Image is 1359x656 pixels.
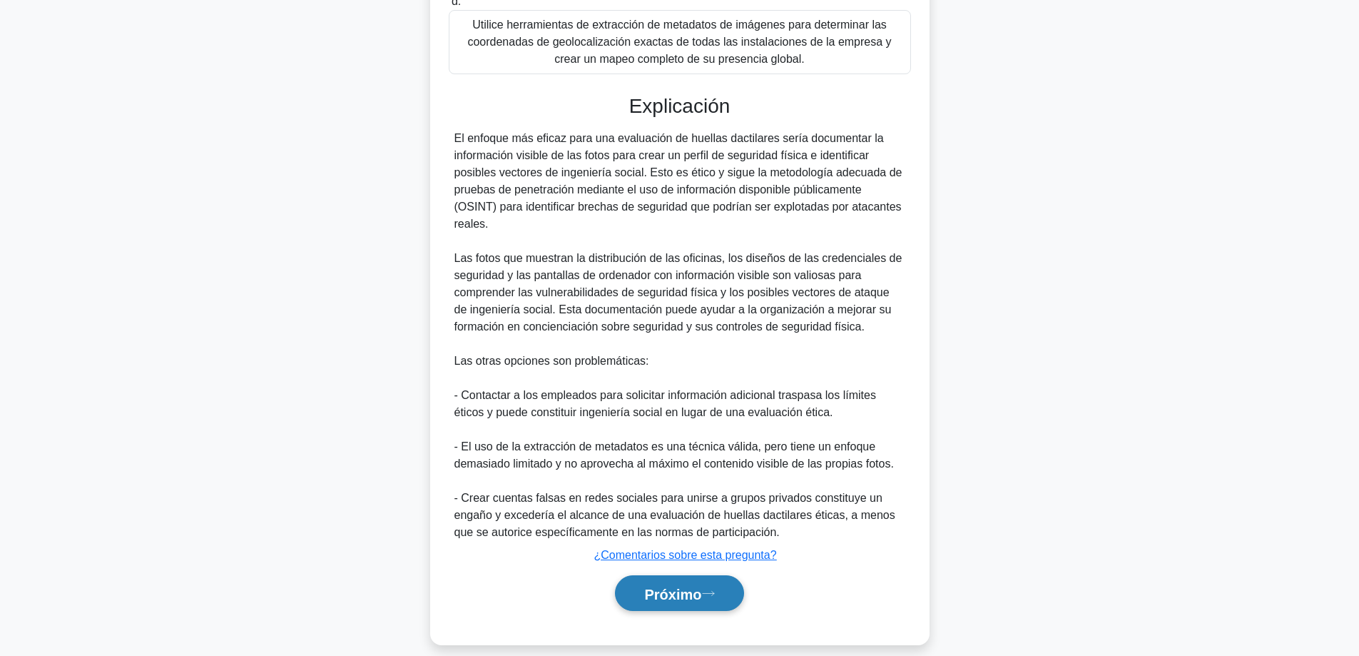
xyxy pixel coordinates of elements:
font: Próximo [644,586,701,602]
font: El enfoque más eficaz para una evaluación de huellas dactilares sería documentar la información v... [454,132,902,230]
button: Próximo [615,575,743,612]
font: Las fotos que muestran la distribución de las oficinas, los diseños de las credenciales de seguri... [454,252,902,333]
font: Explicación [629,95,731,117]
font: - El uso de la extracción de metadatos es una técnica válida, pero tiene un enfoque demasiado lim... [454,440,894,470]
a: ¿Comentarios sobre esta pregunta? [594,549,776,561]
font: Las otras opciones son problemáticas: [454,355,649,367]
font: Utilice herramientas de extracción de metadatos de imágenes para determinar las coordenadas de ge... [467,19,891,65]
font: - Contactar a los empleados para solicitar información adicional traspasa los límites éticos y pu... [454,389,876,418]
font: - Crear cuentas falsas en redes sociales para unirse a grupos privados constituye un engaño y exc... [454,492,895,538]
